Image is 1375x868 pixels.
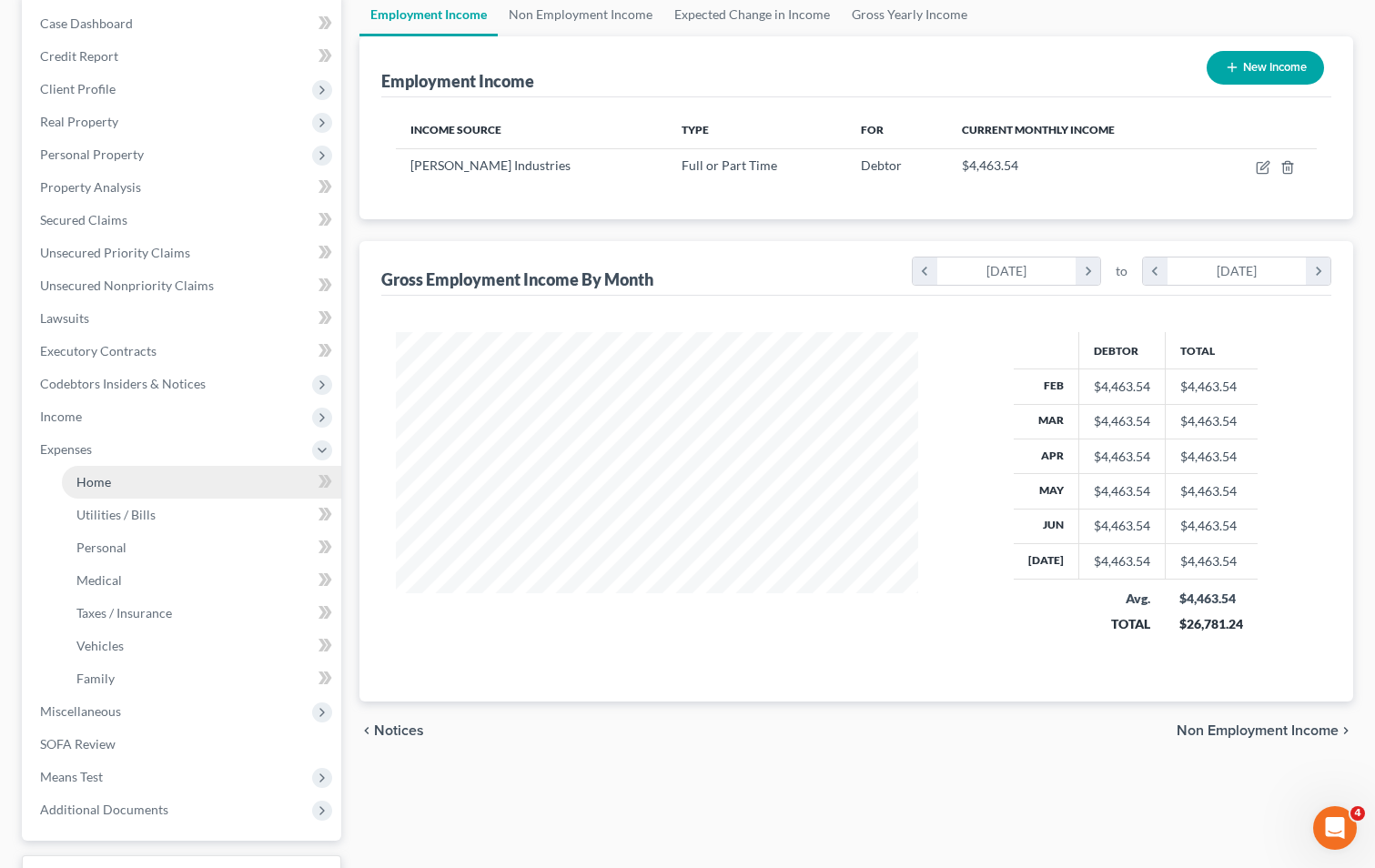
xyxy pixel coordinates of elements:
i: chevron_right [1306,257,1330,285]
span: Vehicles [76,638,124,653]
div: Employment Income [381,70,534,92]
td: $4,463.54 [1165,369,1258,404]
th: Total [1165,332,1258,368]
th: Apr [1014,439,1079,473]
span: $4,463.54 [962,157,1018,173]
a: Medical [62,564,341,597]
button: Non Employment Income chevron_right [1177,723,1353,738]
div: [DATE] [1168,257,1307,285]
span: Utilities / Bills [76,507,156,522]
span: Type [682,123,709,136]
span: SOFA Review [40,736,116,752]
th: May [1014,474,1079,509]
div: $26,781.24 [1179,615,1243,633]
span: Full or Part Time [682,157,777,173]
button: chevron_left Notices [359,723,424,738]
span: Taxes / Insurance [76,605,172,621]
div: TOTAL [1093,615,1150,633]
i: chevron_right [1339,723,1353,738]
span: Expenses [40,441,92,457]
span: Credit Report [40,48,118,64]
a: Home [62,466,341,499]
span: [PERSON_NAME] Industries [410,157,571,173]
th: Jun [1014,509,1079,543]
span: Personal Property [40,146,144,162]
th: Debtor [1078,332,1165,368]
a: Personal [62,531,341,564]
a: Utilities / Bills [62,499,341,531]
span: For [861,123,884,136]
iframe: Intercom live chat [1313,806,1357,850]
span: Home [76,474,111,490]
span: Unsecured Nonpriority Claims [40,278,214,293]
i: chevron_right [1076,257,1100,285]
span: Family [76,671,115,686]
a: Family [62,662,341,695]
i: chevron_left [1143,257,1168,285]
div: [DATE] [937,257,1077,285]
span: Means Test [40,769,103,784]
span: Unsecured Priority Claims [40,245,190,260]
span: Personal [76,540,126,555]
div: $4,463.54 [1179,590,1243,608]
td: $4,463.54 [1165,544,1258,579]
button: New Income [1207,51,1324,85]
a: Case Dashboard [25,7,341,40]
span: Client Profile [40,81,116,96]
span: Real Property [40,114,118,129]
a: Unsecured Nonpriority Claims [25,269,341,302]
div: $4,463.54 [1094,482,1150,500]
a: SOFA Review [25,728,341,761]
div: $4,463.54 [1094,378,1150,396]
span: Current Monthly Income [962,123,1115,136]
div: $4,463.54 [1094,448,1150,466]
span: Lawsuits [40,310,89,326]
div: $4,463.54 [1094,517,1150,535]
div: Gross Employment Income By Month [381,268,653,290]
span: Income [40,409,82,424]
th: Mar [1014,404,1079,439]
span: Debtor [861,157,902,173]
span: Notices [374,723,424,738]
a: Taxes / Insurance [62,597,341,630]
span: Secured Claims [40,212,127,227]
i: chevron_left [913,257,937,285]
div: $4,463.54 [1094,552,1150,570]
i: chevron_left [359,723,374,738]
th: Feb [1014,369,1079,404]
span: Property Analysis [40,179,141,195]
span: to [1116,262,1127,280]
span: Case Dashboard [40,15,133,31]
span: 4 [1350,806,1365,821]
th: [DATE] [1014,544,1079,579]
span: Medical [76,572,122,588]
a: Credit Report [25,40,341,73]
td: $4,463.54 [1165,404,1258,439]
a: Vehicles [62,630,341,662]
a: Unsecured Priority Claims [25,237,341,269]
a: Lawsuits [25,302,341,335]
span: Miscellaneous [40,703,121,719]
a: Executory Contracts [25,335,341,368]
div: $4,463.54 [1094,412,1150,430]
a: Secured Claims [25,204,341,237]
td: $4,463.54 [1165,474,1258,509]
span: Non Employment Income [1177,723,1339,738]
span: Codebtors Insiders & Notices [40,376,206,391]
a: Property Analysis [25,171,341,204]
td: $4,463.54 [1165,439,1258,473]
span: Additional Documents [40,802,168,817]
div: Avg. [1093,590,1150,608]
td: $4,463.54 [1165,509,1258,543]
span: Executory Contracts [40,343,157,358]
span: Income Source [410,123,501,136]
